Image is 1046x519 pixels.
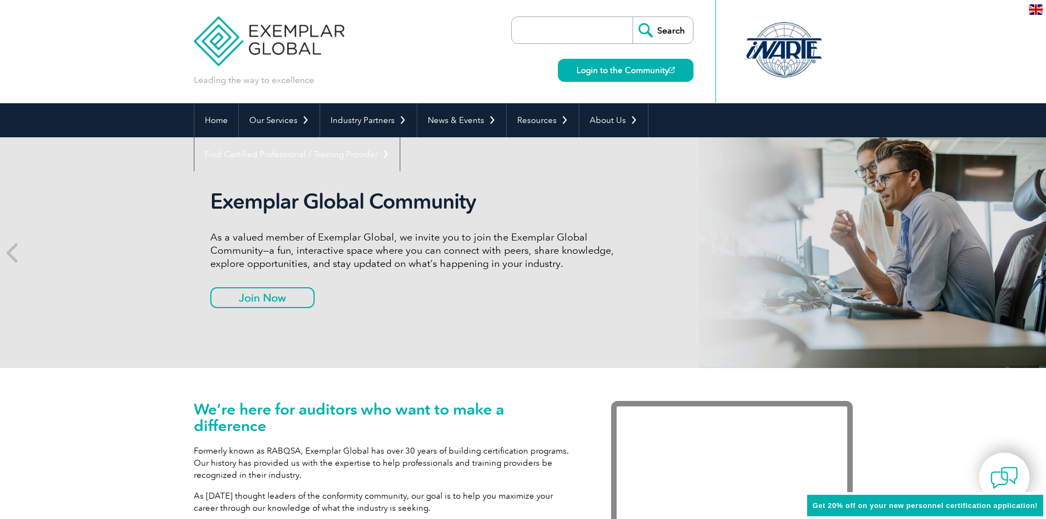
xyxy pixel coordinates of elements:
h2: Exemplar Global Community [210,189,622,214]
a: Our Services [239,103,320,137]
h1: We’re here for auditors who want to make a difference [194,401,578,434]
p: As [DATE] thought leaders of the conformity community, our goal is to help you maximize your care... [194,490,578,514]
span: Get 20% off on your new personnel certification application! [813,501,1038,510]
img: contact-chat.png [991,464,1018,492]
a: Find Certified Professional / Training Provider [194,137,400,171]
a: Home [194,103,238,137]
a: Resources [507,103,579,137]
p: Formerly known as RABQSA, Exemplar Global has over 30 years of building certification programs. O... [194,445,578,481]
a: Industry Partners [320,103,417,137]
a: Login to the Community [558,59,693,82]
p: Leading the way to excellence [194,74,314,86]
a: News & Events [417,103,506,137]
a: Join Now [210,287,315,308]
input: Search [633,17,693,43]
a: About Us [579,103,648,137]
p: As a valued member of Exemplar Global, we invite you to join the Exemplar Global Community—a fun,... [210,231,622,270]
img: en [1029,4,1043,15]
img: open_square.png [669,67,675,73]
